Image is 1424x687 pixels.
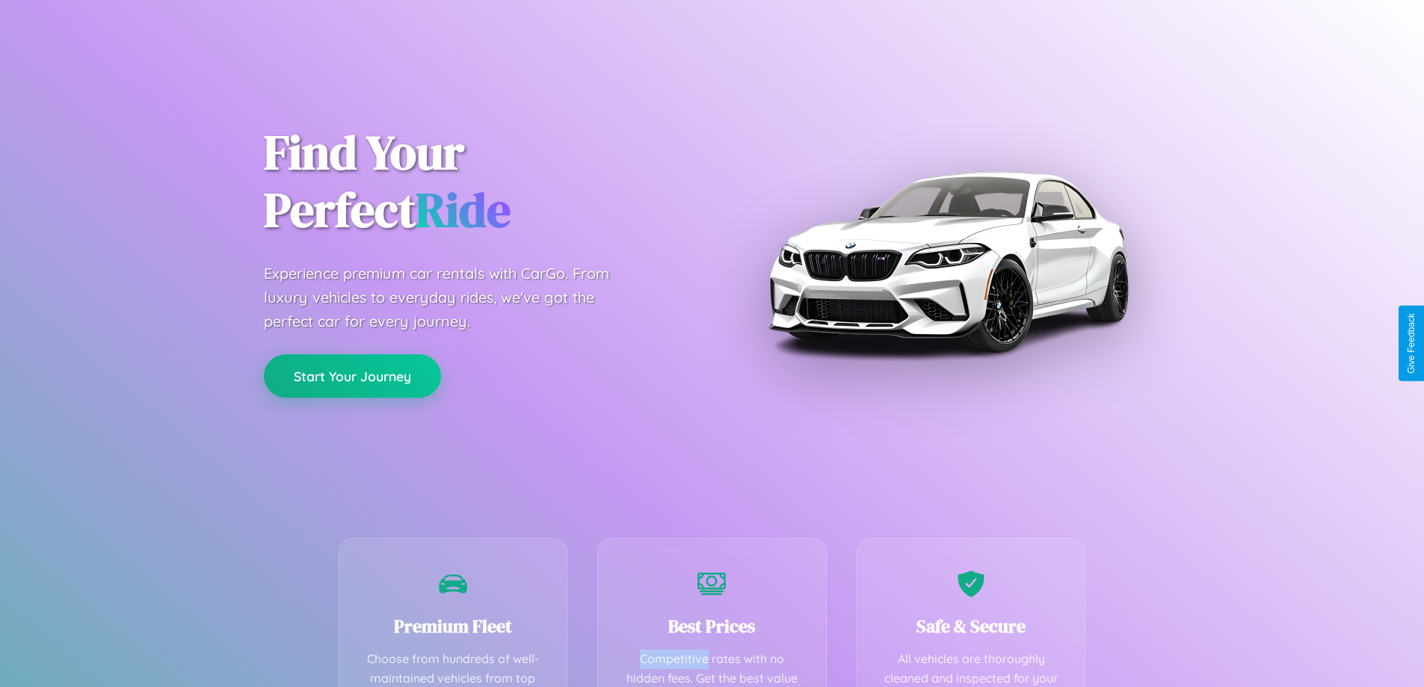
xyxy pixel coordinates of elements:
h3: Best Prices [620,614,804,638]
h1: Find Your Perfect [264,124,690,239]
span: Ride [416,177,511,242]
p: Experience premium car rentals with CarGo. From luxury vehicles to everyday rides, we've got the ... [264,262,638,333]
h3: Premium Fleet [362,614,545,638]
h3: Safe & Secure [880,614,1063,638]
button: Start Your Journey [264,354,441,398]
div: Give Feedback [1406,313,1417,374]
img: Premium BMW car rental vehicle [761,75,1135,449]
